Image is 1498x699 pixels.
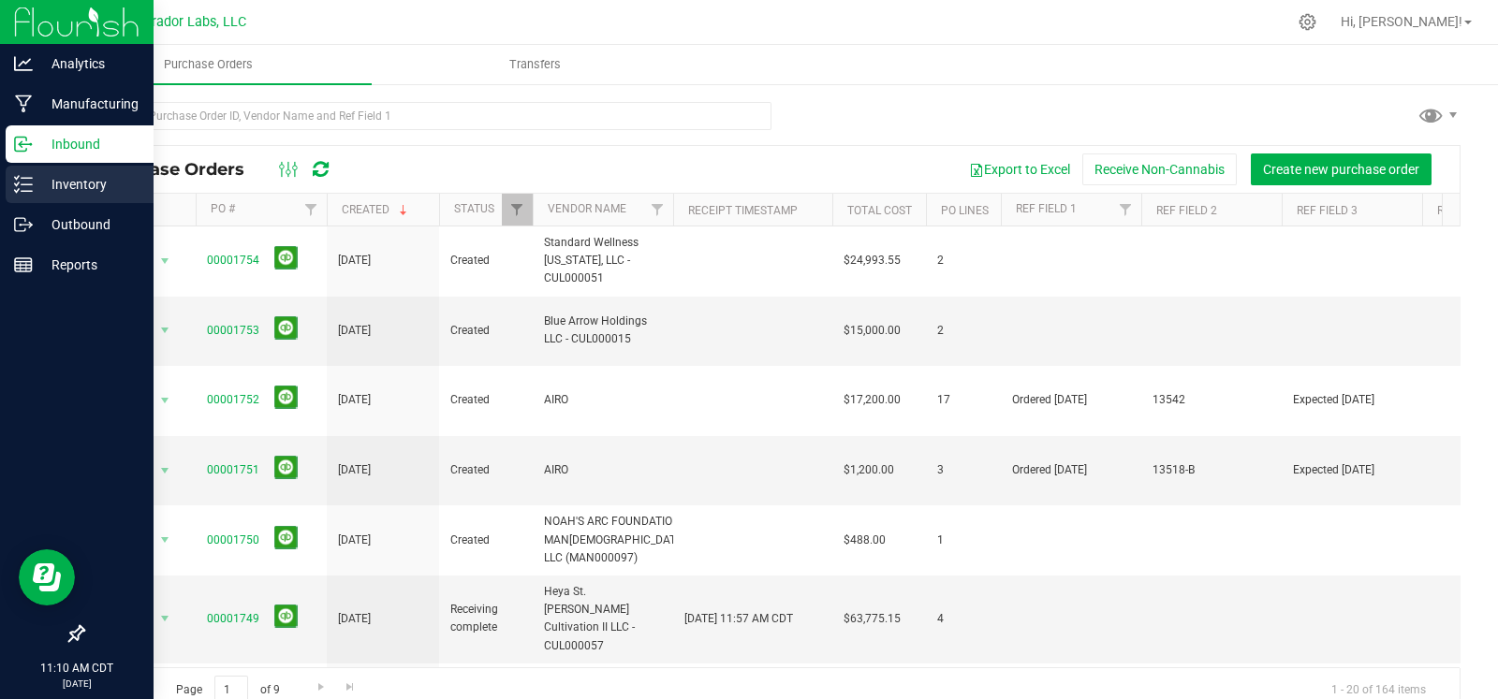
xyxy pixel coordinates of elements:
[8,677,145,691] p: [DATE]
[544,313,662,348] span: Blue Arrow Holdings LLC - CUL000015
[1012,461,1130,479] span: Ordered [DATE]
[136,14,246,30] span: Curador Labs, LLC
[957,153,1082,185] button: Export to Excel
[296,194,327,226] a: Filter
[844,610,901,628] span: $63,775.15
[937,461,990,479] span: 3
[642,194,673,226] a: Filter
[207,254,259,267] a: 00001754
[14,175,33,194] inline-svg: Inventory
[338,610,371,628] span: [DATE]
[544,513,688,567] span: NOAH'S ARC FOUNDATION MAN[DEMOGRAPHIC_DATA], LLC (MAN000097)
[544,461,662,479] span: AIRO
[1153,391,1270,409] span: 13542
[33,133,145,155] p: Inbound
[454,202,494,215] a: Status
[1156,204,1217,217] a: Ref Field 2
[502,194,533,226] a: Filter
[207,533,259,546] a: 00001750
[450,532,521,549] span: Created
[8,660,145,677] p: 11:10 AM CDT
[342,203,411,216] a: Created
[450,322,521,340] span: Created
[154,527,177,553] span: select
[544,391,662,409] span: AIRO
[338,252,371,269] span: [DATE]
[844,252,901,269] span: $24,993.55
[14,215,33,234] inline-svg: Outbound
[1153,461,1270,479] span: 13518-B
[684,610,793,628] span: [DATE] 11:57 AM CDT
[97,159,263,180] span: Purchase Orders
[544,234,662,288] span: Standard Wellness [US_STATE], LLC - CUL000051
[207,612,259,625] a: 00001749
[844,461,894,479] span: $1,200.00
[688,204,798,217] a: Receipt Timestamp
[1296,13,1319,31] div: Manage settings
[14,54,33,73] inline-svg: Analytics
[33,213,145,236] p: Outbound
[1082,153,1237,185] button: Receive Non-Cannabis
[154,317,177,343] span: select
[544,583,662,655] span: Heya St. [PERSON_NAME] Cultivation II LLC - CUL000057
[1297,204,1358,217] a: Ref Field 3
[1251,153,1432,185] button: Create new purchase order
[1293,391,1411,409] span: Expected [DATE]
[139,56,278,73] span: Purchase Orders
[33,93,145,115] p: Manufacturing
[154,458,177,484] span: select
[1110,194,1141,226] a: Filter
[154,605,177,632] span: select
[450,391,521,409] span: Created
[33,52,145,75] p: Analytics
[338,322,371,340] span: [DATE]
[154,387,177,414] span: select
[338,461,371,479] span: [DATE]
[847,204,912,217] a: Total Cost
[844,322,901,340] span: $15,000.00
[207,463,259,476] a: 00001751
[548,202,626,215] a: Vendor Name
[937,322,990,340] span: 2
[1341,14,1462,29] span: Hi, [PERSON_NAME]!
[14,135,33,153] inline-svg: Inbound
[1016,202,1077,215] a: Ref Field 1
[14,255,33,274] inline-svg: Reports
[33,173,145,196] p: Inventory
[450,461,521,479] span: Created
[1263,162,1419,177] span: Create new purchase order
[14,95,33,113] inline-svg: Manufacturing
[338,532,371,549] span: [DATE]
[484,56,586,73] span: Transfers
[844,532,886,549] span: $488.00
[844,391,901,409] span: $17,200.00
[33,254,145,276] p: Reports
[941,204,989,217] a: PO Lines
[372,45,698,84] a: Transfers
[1293,461,1411,479] span: Expected [DATE]
[45,45,372,84] a: Purchase Orders
[207,393,259,406] a: 00001752
[82,102,771,130] input: Search Purchase Order ID, Vendor Name and Ref Field 1
[450,601,521,636] span: Receiving complete
[937,391,990,409] span: 17
[937,252,990,269] span: 2
[937,532,990,549] span: 1
[154,248,177,274] span: select
[1012,391,1130,409] span: Ordered [DATE]
[211,202,235,215] a: PO #
[207,324,259,337] a: 00001753
[19,549,75,605] iframe: Resource center
[450,252,521,269] span: Created
[338,391,371,409] span: [DATE]
[937,610,990,628] span: 4
[1437,204,1498,217] a: Ref Field 4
